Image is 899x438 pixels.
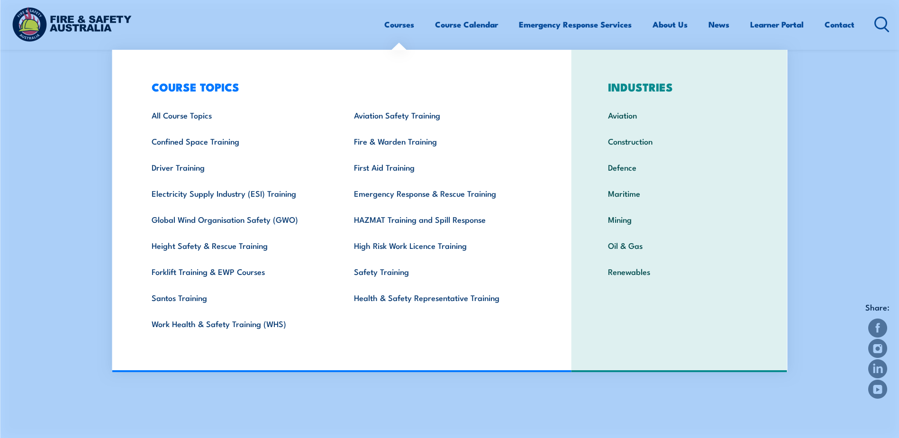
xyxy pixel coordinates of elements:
a: Emergency Response Services [519,12,632,37]
a: News [708,12,729,37]
a: HAZMAT Training and Spill Response [339,206,542,232]
a: Forklift Training & EWP Courses [137,258,339,284]
a: Work Health & Safety Training (WHS) [137,310,339,337]
a: Oil & Gas [593,232,765,258]
a: All Course Topics [137,102,339,128]
a: Construction [593,128,765,154]
a: Contact [825,12,854,37]
a: First Aid Training [339,154,542,180]
a: Courses [384,12,414,37]
a: Course Calendar [435,12,498,37]
a: Defence [593,154,765,180]
a: Renewables [593,258,765,284]
h3: INDUSTRIES [593,80,765,93]
a: Fire & Warden Training [339,128,542,154]
a: Driver Training [137,154,339,180]
a: Electricity Supply Industry (ESI) Training [137,180,339,206]
a: Santos Training [137,284,339,310]
a: Safety Training [339,258,542,284]
a: High Risk Work Licence Training [339,232,542,258]
h3: COURSE TOPICS [137,80,542,93]
a: Confined Space Training [137,128,339,154]
a: Emergency Response & Rescue Training [339,180,542,206]
a: Mining [593,206,765,232]
a: Aviation Safety Training [339,102,542,128]
a: Learner Portal [750,12,804,37]
span: Share: [865,300,890,314]
a: Health & Safety Representative Training [339,284,542,310]
a: Global Wind Organisation Safety (GWO) [137,206,339,232]
a: About Us [653,12,688,37]
a: Maritime [593,180,765,206]
a: Aviation [593,102,765,128]
a: Height Safety & Rescue Training [137,232,339,258]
